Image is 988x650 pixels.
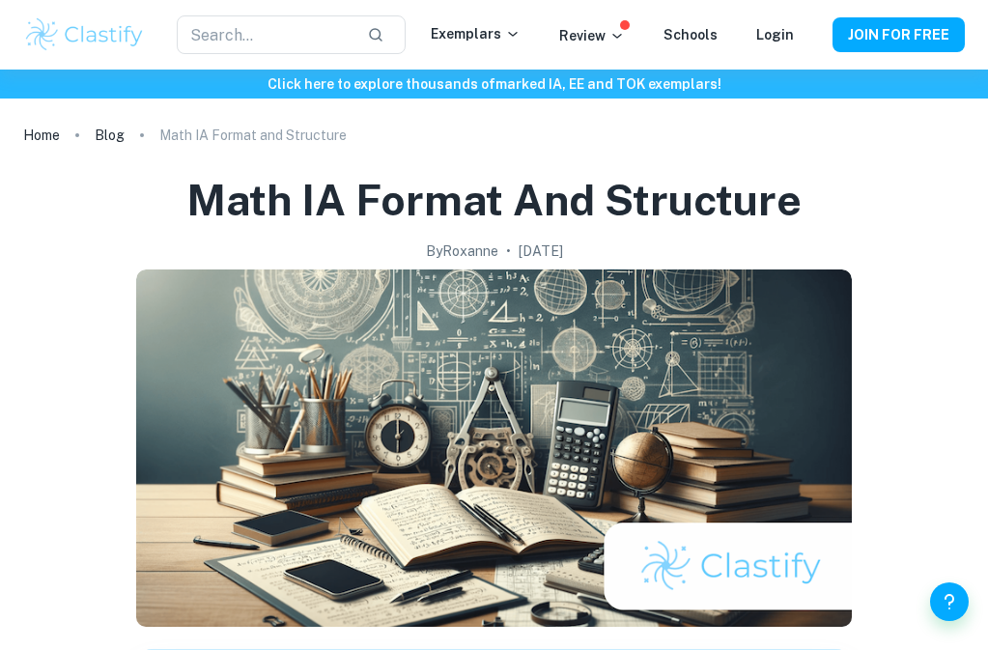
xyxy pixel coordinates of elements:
h2: [DATE] [519,240,563,262]
h6: Click here to explore thousands of marked IA, EE and TOK exemplars ! [4,73,984,95]
a: Blog [95,122,125,149]
p: • [506,240,511,262]
img: Math IA Format and Structure cover image [136,269,853,628]
button: JOIN FOR FREE [833,17,965,52]
p: Exemplars [431,23,521,44]
input: Search... [177,15,352,54]
img: Clastify logo [23,15,146,54]
a: Home [23,122,60,149]
p: Review [559,25,625,46]
a: Schools [663,27,718,42]
h2: By Roxanne [426,240,498,262]
button: Help and Feedback [930,582,969,621]
h1: Math IA Format and Structure [186,172,802,229]
a: Login [756,27,794,42]
p: Math IA Format and Structure [159,125,347,146]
